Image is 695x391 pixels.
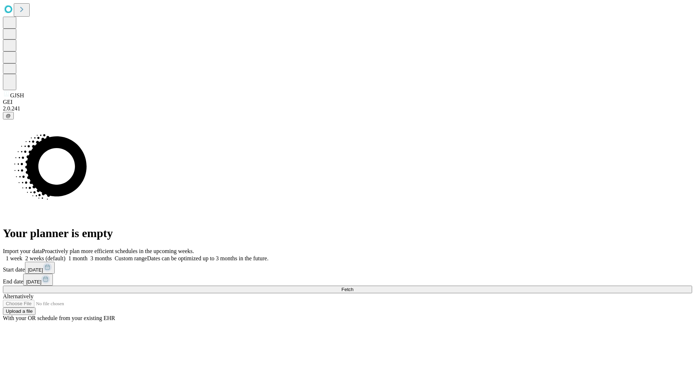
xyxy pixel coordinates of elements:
span: [DATE] [26,279,41,285]
span: 1 week [6,255,22,261]
span: Proactively plan more efficient schedules in the upcoming weeks. [42,248,194,254]
span: GJSH [10,92,24,98]
span: [DATE] [28,267,43,273]
button: @ [3,112,14,119]
button: [DATE] [23,274,53,286]
div: End date [3,274,692,286]
span: 3 months [90,255,112,261]
button: [DATE] [25,262,55,274]
span: 1 month [68,255,88,261]
span: With your OR schedule from your existing EHR [3,315,115,321]
span: Dates can be optimized up to 3 months in the future. [147,255,268,261]
div: 2.0.241 [3,105,692,112]
button: Upload a file [3,307,35,315]
div: GEI [3,99,692,105]
span: 2 weeks (default) [25,255,66,261]
span: Custom range [115,255,147,261]
span: Import your data [3,248,42,254]
h1: Your planner is empty [3,227,692,240]
span: Fetch [341,287,353,292]
span: Alternatively [3,293,33,299]
button: Fetch [3,286,692,293]
span: @ [6,113,11,118]
div: Start date [3,262,692,274]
